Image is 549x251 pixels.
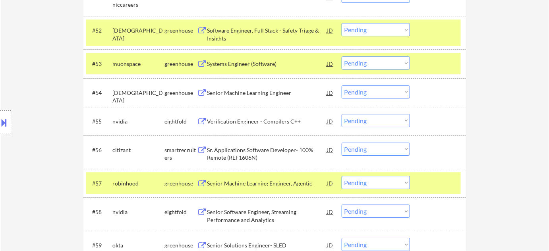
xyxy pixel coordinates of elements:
div: greenhouse [164,241,197,249]
div: JD [326,205,334,219]
div: Verification Engineer - Compilers C++ [207,118,327,125]
div: #58 [92,208,106,216]
div: eightfold [164,118,197,125]
div: Senior Software Engineer, Streaming Performance and Analytics [207,208,327,224]
div: JD [326,56,334,71]
div: JD [326,176,334,190]
div: JD [326,114,334,128]
div: #52 [92,27,106,35]
div: Senior Solutions Engineer- SLED [207,241,327,249]
div: smartrecruiters [164,146,197,162]
div: greenhouse [164,60,197,68]
div: [DEMOGRAPHIC_DATA] [112,27,164,42]
div: Systems Engineer (Software) [207,60,327,68]
div: nvidia [112,208,164,216]
div: Senior Machine Learning Engineer, Agentic [207,180,327,187]
div: eightfold [164,208,197,216]
div: Software Engineer, Full Stack - Safety Triage & Insights [207,27,327,42]
div: okta [112,241,164,249]
div: greenhouse [164,180,197,187]
div: greenhouse [164,27,197,35]
div: JD [326,23,334,37]
div: greenhouse [164,89,197,97]
div: Sr. Applications Software Developer- 100% Remote (REF1606N) [207,146,327,162]
div: Senior Machine Learning Engineer [207,89,327,97]
div: JD [326,143,334,157]
div: #59 [92,241,106,249]
div: JD [326,85,334,100]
